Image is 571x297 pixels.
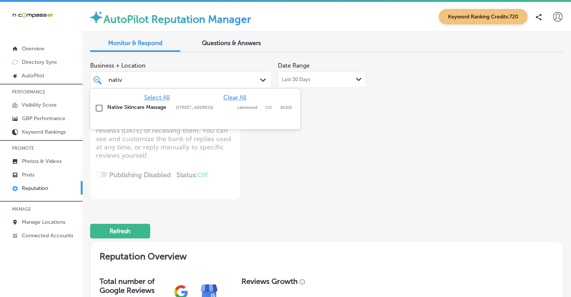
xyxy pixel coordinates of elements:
[439,9,527,24] span: Keyword Ranking Credits: 720
[223,94,246,101] span: Clear All
[265,105,277,110] label: CO
[90,224,150,238] button: Refresh
[90,242,563,268] h2: Reputation Overview
[278,62,310,69] label: Date Range
[22,172,35,178] p: Posts
[108,39,163,47] span: Monitor & Respond
[22,219,65,225] p: Manage Locations
[104,13,251,26] label: AutoPilot Reputation Manager
[99,277,167,295] h3: Total number of Google Reviews
[280,105,292,110] label: 80215
[22,72,44,79] p: AutoPilot
[90,62,272,69] span: Business + Location
[282,77,310,83] span: Last 30 Days
[12,12,53,19] img: 660ab0bf-5cc7-4cb8-ba1c-48b5ae0f18e60NCTV_CLogo_TV_Black_-500x88.png
[176,105,234,110] label: 8805 W 14th Ave, #320
[22,129,66,135] p: Keyword Rankings
[202,39,261,47] span: Questions & Answers
[22,158,62,164] p: Photos & Videos
[22,185,48,191] p: Reputation
[22,59,57,65] p: Directory Sync
[241,277,298,286] h3: Reviews Growth
[22,232,73,239] p: Connected Accounts
[89,10,104,25] img: autopilot-icon
[22,45,44,52] p: Overview
[107,104,168,110] label: Native Skincare Massage
[22,115,65,122] p: GBP Performance
[237,105,262,110] label: Lakewood
[22,102,57,108] p: Visibility Score
[144,94,170,101] span: Select All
